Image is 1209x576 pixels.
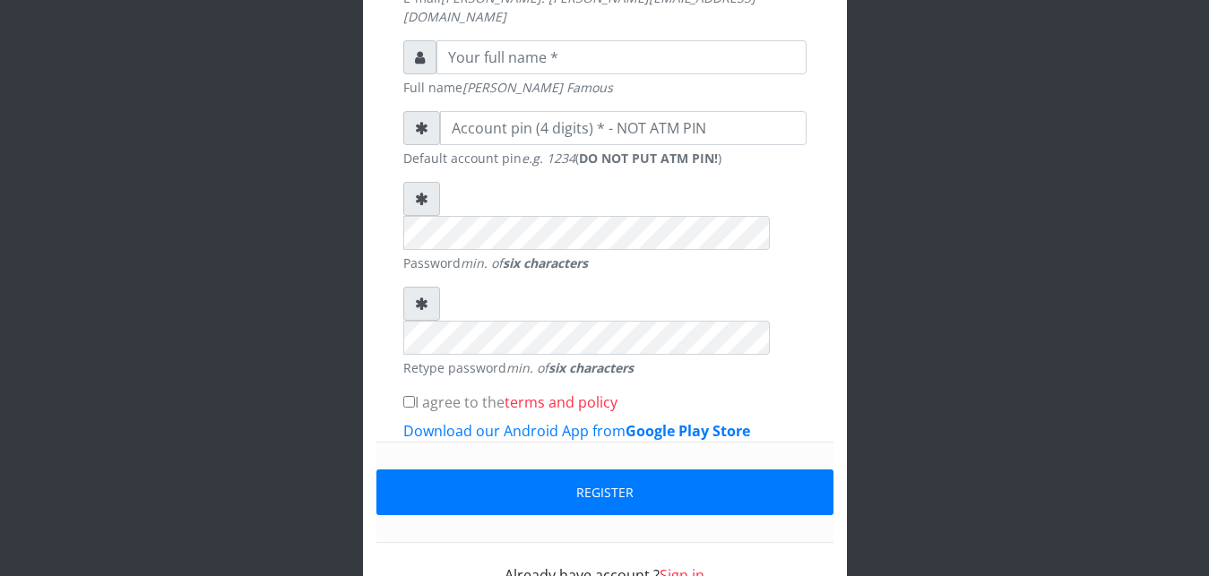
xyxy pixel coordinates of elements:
[403,391,617,413] label: I agree to the
[503,254,588,271] strong: six characters
[436,40,807,74] input: Your full name *
[579,150,718,167] b: DO NOT PUT ATM PIN!
[522,150,575,167] em: e.g. 1234
[506,359,634,376] em: min. of
[376,469,833,515] button: Register
[403,78,807,97] small: Full name
[403,149,807,168] small: Default account pin ( )
[403,254,807,272] small: Password
[548,359,634,376] strong: six characters
[440,111,807,145] input: Account pin (4 digits) * - NOT ATM PIN
[461,254,588,271] em: min. of
[626,421,750,441] b: Google Play Store
[403,396,415,408] input: I agree to theterms and policy
[462,79,613,96] em: [PERSON_NAME] Famous
[403,421,750,441] a: Download our Android App fromGoogle Play Store
[403,358,807,377] small: Retype password
[505,392,617,412] a: terms and policy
